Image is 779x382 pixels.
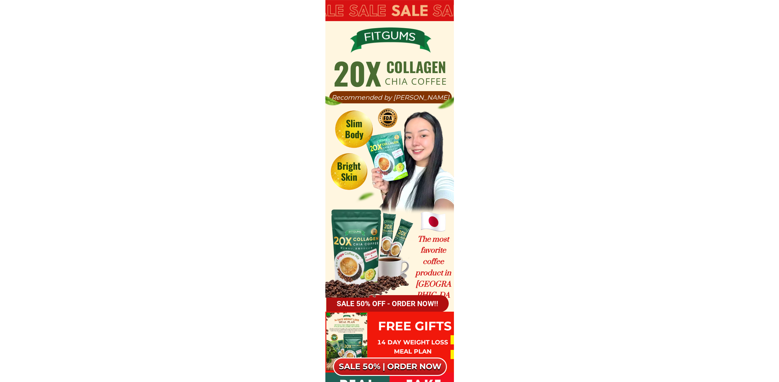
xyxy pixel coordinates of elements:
[321,297,454,309] h3: SALE 50% OFF - ORDER NOW!!
[334,160,364,182] h1: Bright Skin
[333,359,447,369] h6: SALE 50% | ORDER NOW
[384,60,448,74] h1: collagen
[329,94,452,101] h1: Recommended by [PERSON_NAME]
[384,77,448,86] h1: chia coffee
[333,57,382,88] h1: 20X
[415,234,451,313] h1: The most favorite coffee product in [GEOGRAPHIC_DATA]
[338,118,370,140] h1: Slim Body
[376,317,454,335] h3: FREE GIFTS
[377,338,449,356] h3: 14 day weight loss Meal plan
